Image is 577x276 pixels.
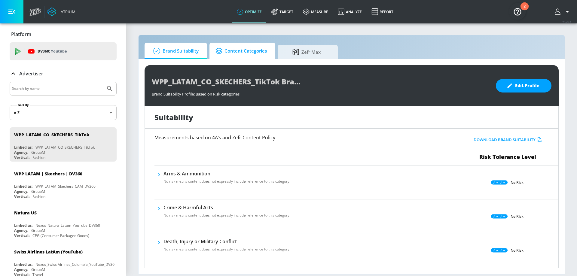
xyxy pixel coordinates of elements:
div: Agency: [14,267,28,272]
span: Edit Profile [508,82,539,89]
div: GroupM [31,228,45,233]
button: Edit Profile [496,79,551,93]
div: Vertical: [14,194,29,199]
div: 2 [524,6,526,14]
label: Sort By [17,103,30,107]
div: Natura US [14,210,37,216]
div: WPP LATAM | Skechers | DV360 [14,171,82,177]
a: Atrium [47,7,75,16]
p: DV360: [38,48,67,55]
div: A-Z [10,105,117,120]
p: No risk means content does not expressly include reference to this category. [163,179,290,184]
div: WPP_LATAM_CO_SKECHERS_TikTokLinked as:WPP_LATAM_CO_SKECHERS_TikTokAgency:GroupMVertical:Fashion [10,127,117,162]
p: No risk means content does not expressly include reference to this category. [163,213,290,218]
div: Nexus_Swiss Airlines_Colombia_YouTube_DV360 [35,262,117,267]
div: WPP_LATAM_Skechers_CAM_DV360 [35,184,96,189]
div: Swiss Airlines LatAm (YouTube) [14,249,83,255]
div: Vertical: [14,233,29,238]
button: Open Resource Center, 2 new notifications [509,3,526,20]
h6: Crime & Harmful Acts [163,204,290,211]
div: DV360: Youtube [10,42,117,60]
div: Arms & AmmunitionNo risk means content does not expressly include reference to this category. [163,170,290,188]
span: Brand Suitability [151,44,199,58]
input: Search by name [12,85,103,93]
p: No Risk [511,247,524,253]
span: v 4.25.4 [563,20,571,23]
div: Vertical: [14,155,29,160]
div: WPP_LATAM_CO_SKECHERS_TikTok [14,132,89,138]
div: GroupM [31,267,45,272]
div: Fashion [32,155,45,160]
div: Atrium [58,9,75,14]
span: Zefr Max [284,45,329,59]
div: Death, Injury or Military ConflictNo risk means content does not expressly include reference to t... [163,238,290,256]
p: Youtube [51,48,67,54]
div: WPP LATAM | Skechers | DV360Linked as:WPP_LATAM_Skechers_CAM_DV360Agency:GroupMVertical:Fashion [10,166,117,201]
span: Content Categories [215,44,267,58]
p: Advertiser [19,70,43,77]
h6: Measurements based on 4A’s and Zefr Content Policy [154,135,424,140]
div: Nexus_Natura_Latam_YouTube_DV360 [35,223,100,228]
div: Linked as: [14,223,32,228]
a: Target [267,1,298,23]
p: No Risk [511,179,524,186]
a: Report [367,1,398,23]
div: GroupM [31,189,45,194]
div: GroupM [31,150,45,155]
div: Advertiser [10,65,117,82]
div: Brand Suitability Profile: Based on Risk categories [152,88,490,97]
div: Linked as: [14,184,32,189]
a: Analyze [333,1,367,23]
div: Natura USLinked as:Nexus_Natura_Latam_YouTube_DV360Agency:GroupMVertical:CPG (Consumer Packaged G... [10,205,117,240]
a: optimize [232,1,267,23]
div: Crime & Harmful ActsNo risk means content does not expressly include reference to this category. [163,204,290,222]
div: Agency: [14,150,28,155]
div: Linked as: [14,262,32,267]
p: Platform [11,31,31,38]
div: Agency: [14,189,28,194]
span: Risk Tolerance Level [479,153,536,160]
div: Fashion [32,194,45,199]
h6: Arms & Ammunition [163,170,290,177]
div: Linked as: [14,145,32,150]
div: Agency: [14,228,28,233]
button: Download Brand Suitability [472,135,543,144]
div: WPP_LATAM_CO_SKECHERS_TikTok [35,145,95,150]
h1: Suitability [154,112,193,122]
p: No risk means content does not expressly include reference to this category. [163,247,290,252]
div: CPG (Consumer Packaged Goods) [32,233,89,238]
p: No Risk [511,213,524,220]
h6: Death, Injury or Military Conflict [163,238,290,245]
div: Platform [10,26,117,43]
a: measure [298,1,333,23]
